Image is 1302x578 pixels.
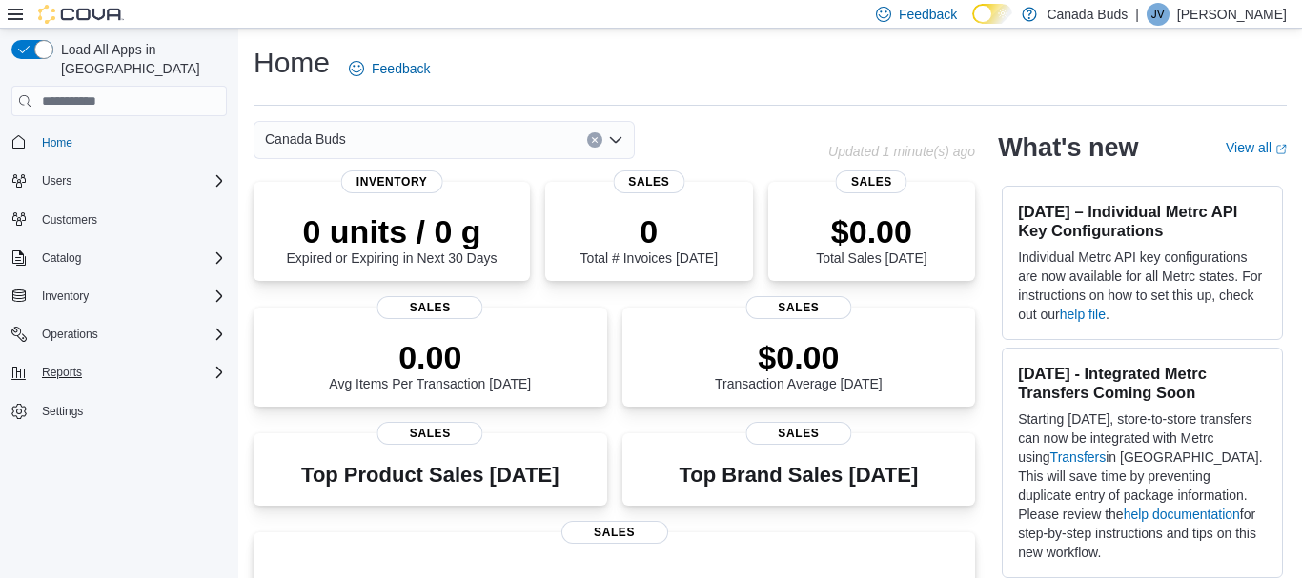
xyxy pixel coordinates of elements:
span: Canada Buds [265,128,346,150]
div: Avg Items Per Transaction [DATE] [329,338,531,391]
span: Sales [561,521,668,544]
span: Inventory [42,289,89,304]
img: Cova [38,5,124,24]
h3: Top Brand Sales [DATE] [679,464,918,487]
span: Users [42,173,71,189]
a: help documentation [1124,507,1240,522]
span: Catalog [34,247,227,269]
a: Customers [34,209,105,231]
p: Updated 1 minute(s) ago [828,144,975,159]
p: $0.00 [715,338,883,376]
span: Users [34,169,227,192]
span: Feedback [899,5,957,24]
button: Catalog [4,245,234,271]
div: Total Sales [DATE] [816,212,926,266]
span: Settings [34,399,227,423]
button: Clear input [587,132,602,148]
span: Sales [745,296,851,319]
span: Load All Apps in [GEOGRAPHIC_DATA] [53,40,227,78]
svg: External link [1275,144,1287,155]
p: 0.00 [329,338,531,376]
h3: Top Product Sales [DATE] [301,464,559,487]
p: $0.00 [816,212,926,250]
nav: Complex example [11,120,227,474]
button: Users [34,169,79,192]
p: | [1135,3,1139,26]
button: Operations [4,321,234,348]
button: Customers [4,206,234,233]
button: Open list of options [608,132,623,148]
span: Sales [745,422,851,445]
a: Settings [34,400,91,423]
button: Operations [34,323,106,346]
h2: What's new [998,132,1138,163]
span: Customers [42,212,97,228]
p: 0 [580,212,718,250]
div: Total # Invoices [DATE] [580,212,718,266]
span: Feedback [372,59,430,78]
h3: [DATE] – Individual Metrc API Key Configurations [1018,202,1267,240]
a: Feedback [341,50,437,88]
span: Operations [34,323,227,346]
span: Reports [34,361,227,384]
button: Inventory [4,283,234,309]
button: Reports [4,359,234,386]
div: Transaction Average [DATE] [715,338,883,391]
span: Dark Mode [972,24,973,25]
p: 0 units / 0 g [287,212,498,250]
span: Inventory [34,285,227,308]
button: Settings [4,397,234,425]
span: Catalog [42,250,81,266]
span: Sales [836,170,907,193]
input: Dark Mode [972,4,1012,24]
span: Inventory [341,170,443,193]
div: Jillian Vander Doelen [1147,3,1170,26]
div: Expired or Expiring in Next 30 Days [287,212,498,266]
p: Canada Buds [1047,3,1128,26]
span: Sales [613,170,684,193]
a: Transfers [1050,449,1107,465]
span: Home [34,130,227,153]
span: Sales [377,422,483,445]
h1: Home [254,44,330,82]
span: JV [1151,3,1165,26]
span: Customers [34,208,227,231]
a: help file [1060,307,1106,322]
button: Catalog [34,247,89,269]
span: Operations [42,327,98,342]
p: Starting [DATE], store-to-store transfers can now be integrated with Metrc using in [GEOGRAPHIC_D... [1018,409,1267,562]
span: Settings [42,404,83,419]
p: [PERSON_NAME] [1177,3,1287,26]
h3: [DATE] - Integrated Metrc Transfers Coming Soon [1018,364,1267,402]
button: Home [4,128,234,155]
button: Inventory [34,285,96,308]
a: View allExternal link [1226,140,1287,155]
p: Individual Metrc API key configurations are now available for all Metrc states. For instructions ... [1018,248,1267,324]
button: Reports [34,361,90,384]
button: Users [4,168,234,194]
a: Home [34,131,80,154]
span: Reports [42,365,82,380]
span: Sales [377,296,483,319]
span: Home [42,135,72,150]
